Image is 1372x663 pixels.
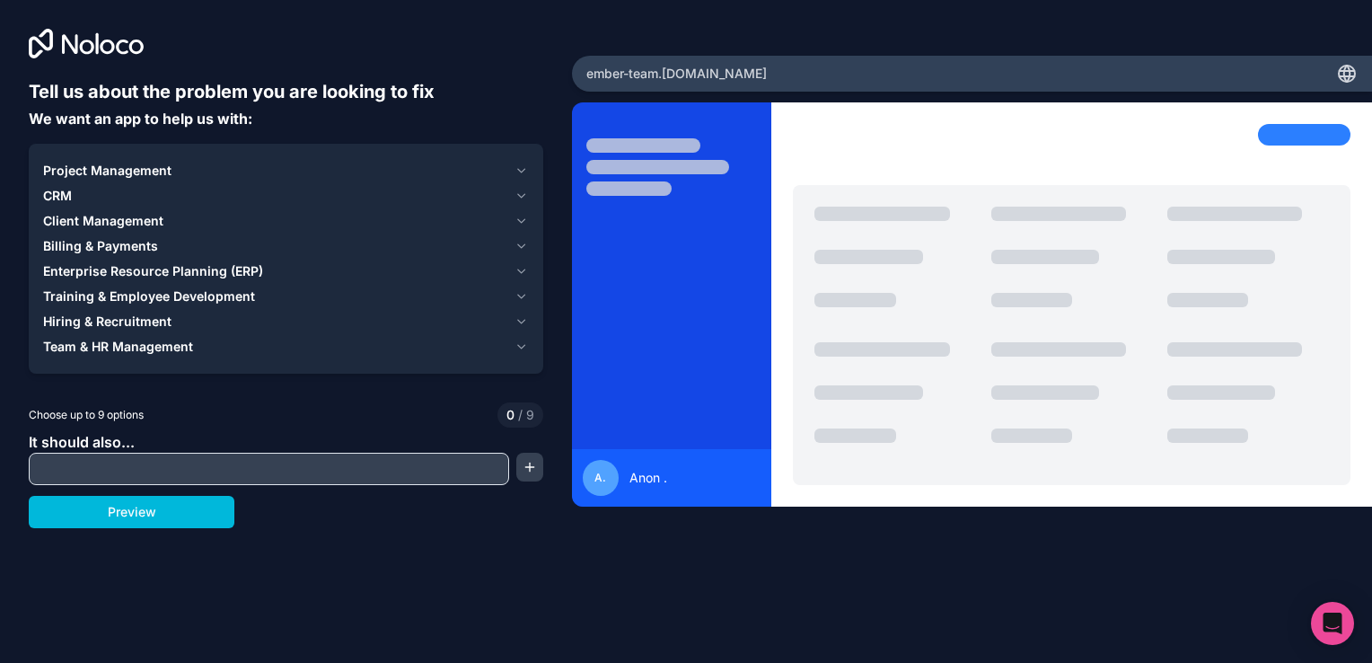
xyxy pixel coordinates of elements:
[43,287,255,305] span: Training & Employee Development
[43,158,529,183] button: Project Management
[43,162,171,180] span: Project Management
[506,406,514,424] span: 0
[29,110,252,128] span: We want an app to help us with:
[43,262,263,280] span: Enterprise Resource Planning (ERP)
[43,313,171,331] span: Hiring & Recruitment
[1311,602,1354,645] div: Open Intercom Messenger
[514,406,534,424] span: 9
[43,284,529,309] button: Training & Employee Development
[594,471,606,485] span: A.
[43,212,163,230] span: Client Management
[29,433,135,451] span: It should also...
[43,208,529,234] button: Client Management
[586,65,767,83] span: ember-team .[DOMAIN_NAME]
[43,338,193,356] span: Team & HR Management
[43,183,529,208] button: CRM
[629,469,667,487] span: Anon .
[43,234,529,259] button: Billing & Payments
[29,407,144,423] span: Choose up to 9 options
[43,334,529,359] button: Team & HR Management
[43,187,72,205] span: CRM
[518,407,523,422] span: /
[29,79,543,104] h6: Tell us about the problem you are looking to fix
[43,237,158,255] span: Billing & Payments
[29,496,234,528] button: Preview
[43,259,529,284] button: Enterprise Resource Planning (ERP)
[43,309,529,334] button: Hiring & Recruitment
